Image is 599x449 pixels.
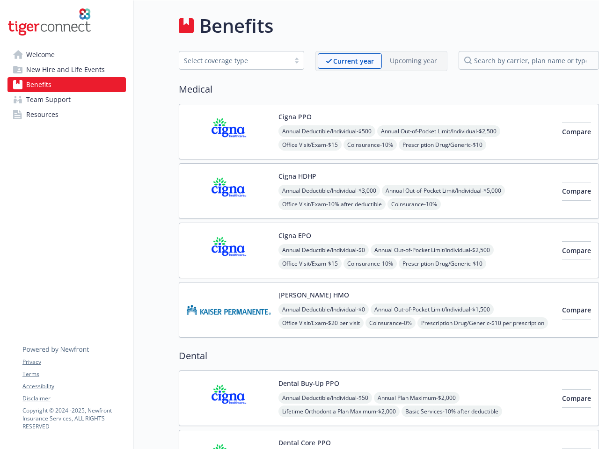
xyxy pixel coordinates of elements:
button: Cigna EPO [278,231,311,240]
span: Office Visit/Exam - $15 [278,139,342,151]
input: search by carrier, plan name or type [459,51,599,70]
span: Coinsurance - 10% [387,198,441,210]
button: Cigna PPO [278,112,312,122]
button: Compare [562,389,591,408]
img: CIGNA carrier logo [187,171,271,211]
span: Office Visit/Exam - $20 per visit [278,317,364,329]
a: Resources [7,107,126,122]
span: Lifetime Orthodontia Plan Maximum - $2,000 [278,406,400,417]
img: CIGNA carrier logo [187,112,271,152]
button: [PERSON_NAME] HMO [278,290,349,300]
span: Annual Out-of-Pocket Limit/Individual - $5,000 [382,185,505,196]
h2: Dental [179,349,599,363]
span: Compare [562,246,591,255]
span: Annual Deductible/Individual - $3,000 [278,185,380,196]
span: Basic Services - 10% after deductible [402,406,502,417]
span: Office Visit/Exam - 10% after deductible [278,198,386,210]
img: CIGNA carrier logo [187,378,271,418]
span: Compare [562,394,591,403]
span: Annual Out-of-Pocket Limit/Individual - $2,500 [371,244,494,256]
button: Compare [562,301,591,319]
a: Benefits [7,77,126,92]
span: Coinsurance - 10% [343,258,397,269]
a: Terms [22,370,125,378]
span: Compare [562,127,591,136]
span: Prescription Drug/Generic - $10 [399,139,486,151]
button: Compare [562,241,591,260]
span: Annual Out-of-Pocket Limit/Individual - $2,500 [377,125,500,137]
img: Kaiser Permanente Insurance Company carrier logo [187,290,271,330]
span: Welcome [26,47,55,62]
span: Coinsurance - 10% [343,139,397,151]
button: Dental Buy-Up PPO [278,378,339,388]
h1: Benefits [199,12,273,40]
h2: Medical [179,82,599,96]
button: Compare [562,182,591,201]
span: Annual Plan Maximum - $2,000 [374,392,460,404]
p: Current year [333,56,374,66]
a: Welcome [7,47,126,62]
span: Benefits [26,77,51,92]
span: Upcoming year [382,53,445,69]
button: Cigna HDHP [278,171,316,181]
span: Annual Out-of-Pocket Limit/Individual - $1,500 [371,304,494,315]
span: Annual Deductible/Individual - $50 [278,392,372,404]
button: Compare [562,123,591,141]
span: Annual Deductible/Individual - $0 [278,244,369,256]
a: Team Support [7,92,126,107]
span: Prescription Drug/Generic - $10 per prescription [417,317,548,329]
span: New Hire and Life Events [26,62,105,77]
span: Resources [26,107,58,122]
span: Annual Deductible/Individual - $500 [278,125,375,137]
a: Disclaimer [22,394,125,403]
div: Select coverage type [184,56,285,65]
a: Accessibility [22,382,125,391]
a: Privacy [22,358,125,366]
span: Compare [562,305,591,314]
span: Prescription Drug/Generic - $10 [399,258,486,269]
p: Upcoming year [390,56,437,65]
span: Compare [562,187,591,196]
span: Annual Deductible/Individual - $0 [278,304,369,315]
span: Team Support [26,92,71,107]
a: New Hire and Life Events [7,62,126,77]
button: Dental Core PPO [278,438,331,448]
span: Coinsurance - 0% [365,317,416,329]
p: Copyright © 2024 - 2025 , Newfront Insurance Services, ALL RIGHTS RESERVED [22,406,125,430]
span: Office Visit/Exam - $15 [278,258,342,269]
img: CIGNA carrier logo [187,231,271,270]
